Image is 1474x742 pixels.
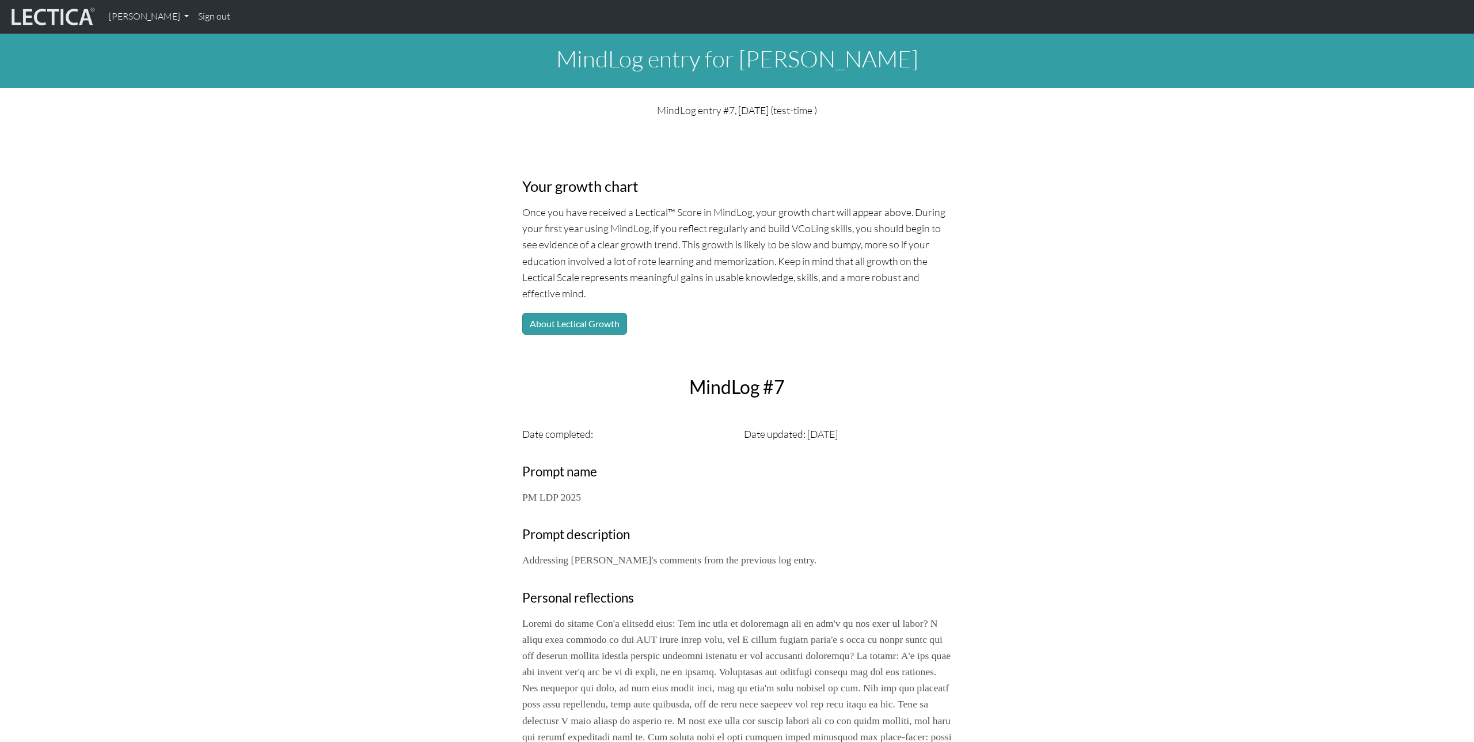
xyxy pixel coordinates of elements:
[522,177,952,195] h3: Your growth chart
[522,313,627,335] button: About Lectical Growth
[522,204,952,301] p: Once you have received a Lectical™ Score in MindLog, your growth chart will appear above. During ...
[737,426,959,442] div: Date updated: [DATE]
[522,527,952,543] h3: Prompt description
[522,426,593,442] label: Date completed:
[9,6,95,28] img: lecticalive
[522,464,952,480] h3: Prompt name
[522,552,952,568] p: Addressing [PERSON_NAME]'s comments from the previous log entry.
[522,489,952,505] p: PM LDP 2025
[522,590,952,606] h3: Personal reflections
[193,5,235,29] a: Sign out
[104,5,193,29] a: [PERSON_NAME]
[515,376,959,398] h2: MindLog #7
[522,102,952,118] p: MindLog entry #7, [DATE] (test-time )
